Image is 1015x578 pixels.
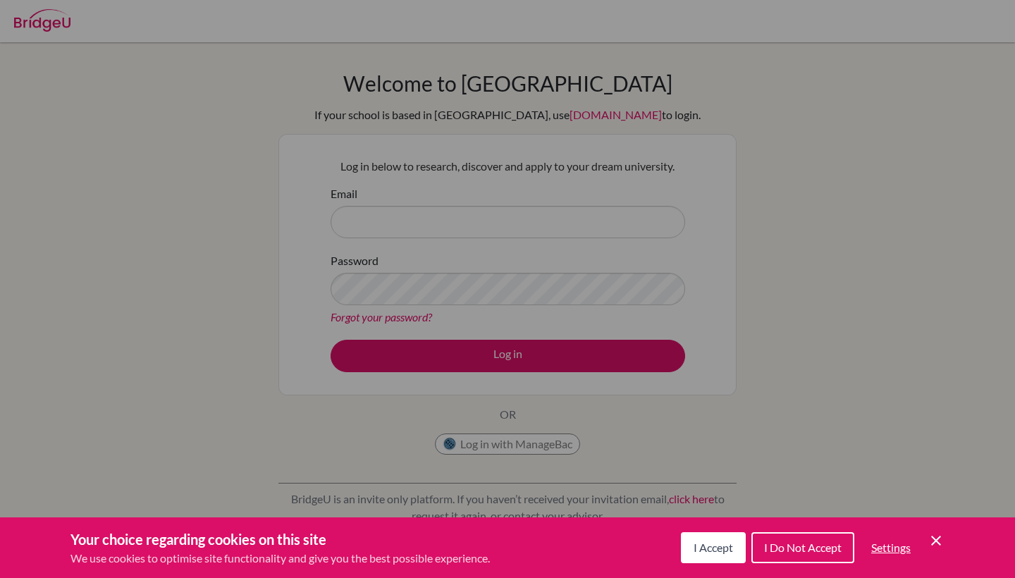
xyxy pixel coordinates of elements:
button: Save and close [928,532,945,549]
p: We use cookies to optimise site functionality and give you the best possible experience. [70,550,490,567]
span: I Accept [694,541,733,554]
h3: Your choice regarding cookies on this site [70,529,490,550]
span: Settings [871,541,911,554]
span: I Do Not Accept [764,541,842,554]
button: I Accept [681,532,746,563]
button: I Do Not Accept [751,532,854,563]
button: Settings [860,534,922,562]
